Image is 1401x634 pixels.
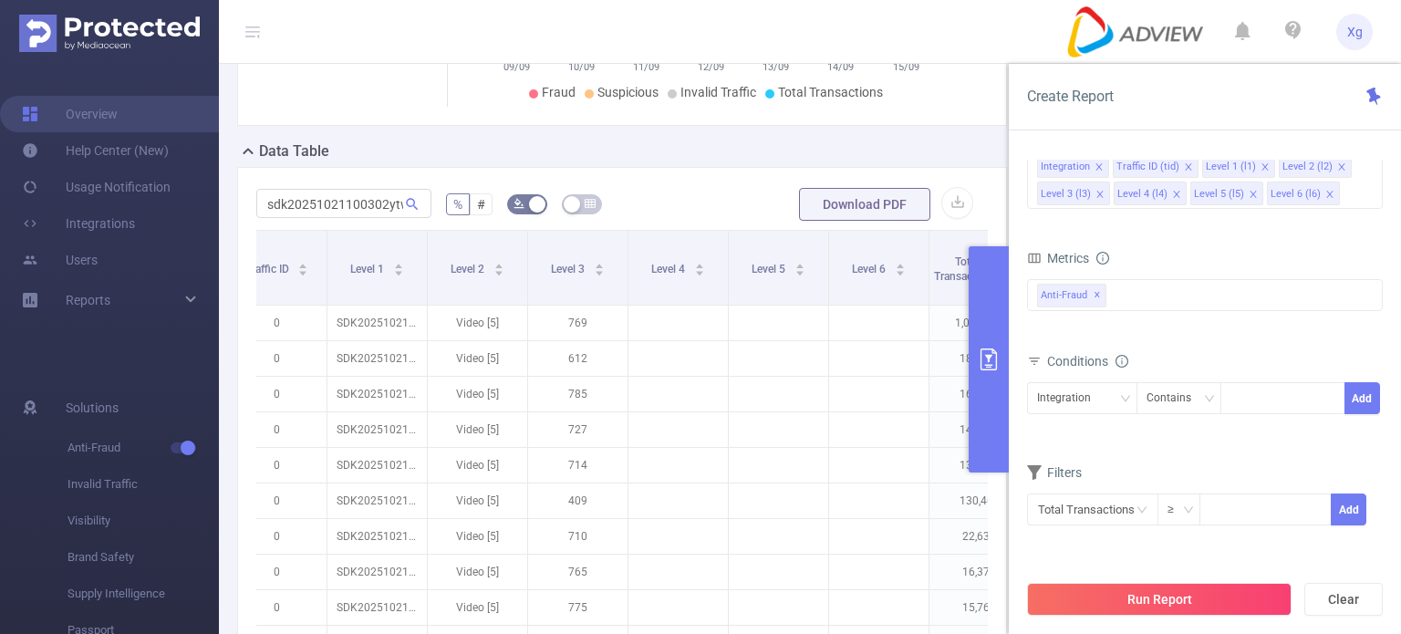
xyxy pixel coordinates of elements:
p: SDK20251021100302ytwiya4hooryady [327,306,427,340]
i: icon: caret-up [298,261,308,266]
span: Suspicious [597,85,659,99]
p: 0 [227,555,327,589]
li: Level 1 (l1) [1202,154,1275,178]
span: Level 2 [451,263,487,275]
p: SDK20251021100302ytwiya4hooryady [327,483,427,518]
p: 0 [227,306,327,340]
i: icon: caret-up [393,261,403,266]
span: Xg [1347,14,1363,50]
span: Conditions [1047,354,1128,369]
p: SDK20251021100302ytwiya4hooryady [327,590,427,625]
p: 1,085,009 [929,306,1029,340]
i: icon: close [1337,162,1346,173]
img: Protected Media [19,15,200,52]
i: icon: caret-down [895,268,905,274]
a: Help Center (New) [22,132,169,169]
i: icon: caret-up [694,261,704,266]
div: Level 4 (l4) [1117,182,1167,206]
button: Run Report [1027,583,1292,616]
tspan: 14/09 [827,61,854,73]
i: icon: caret-down [493,268,503,274]
li: Level 3 (l3) [1037,182,1110,205]
p: Video [5] [428,377,527,411]
i: icon: info-circle [1096,252,1109,265]
span: Filters [1027,465,1082,480]
span: Invalid Traffic [680,85,756,99]
a: Overview [22,96,118,132]
tspan: 12/09 [698,61,724,73]
a: Reports [66,282,110,318]
i: icon: down [1204,393,1215,406]
p: Video [5] [428,412,527,447]
tspan: 10/09 [567,61,594,73]
div: Sort [493,261,504,272]
i: icon: caret-down [298,268,308,274]
p: Video [5] [428,519,527,554]
span: # [477,197,485,212]
i: icon: close [1172,190,1181,201]
p: 137,184 [929,448,1029,483]
i: icon: info-circle [1116,355,1128,368]
a: Usage Notification [22,169,171,205]
p: 612 [528,341,628,376]
tspan: 09/09 [503,61,529,73]
span: Anti-Fraud [1037,284,1106,307]
p: SDK20251021100302ytwiya4hooryady [327,448,427,483]
i: icon: close [1261,162,1270,173]
button: Add [1344,382,1380,414]
p: 785 [528,377,628,411]
i: icon: close [1325,190,1334,201]
button: Add [1331,494,1366,525]
tspan: 13/09 [763,61,789,73]
i: icon: close [1249,190,1258,201]
button: Clear [1304,583,1383,616]
p: 0 [227,590,327,625]
p: SDK20251021100302ytwiya4hooryady [327,412,427,447]
i: icon: caret-down [393,268,403,274]
i: icon: down [1120,393,1131,406]
span: Total Transactions [778,85,883,99]
li: Integration [1037,154,1109,178]
div: Traffic ID (tid) [1116,155,1179,179]
span: Metrics [1027,251,1089,265]
div: Contains [1147,383,1204,413]
p: 16,371 [929,555,1029,589]
div: Level 5 (l5) [1194,182,1244,206]
span: Visibility [67,503,219,539]
li: Level 6 (l6) [1267,182,1340,205]
p: 167,486 [929,377,1029,411]
p: 130,467 [929,483,1029,518]
div: ≥ [1167,494,1187,525]
i: icon: bg-colors [514,198,524,209]
p: 15,766 [929,590,1029,625]
span: Level 6 [852,263,888,275]
span: ✕ [1094,285,1101,307]
span: Fraud [542,85,576,99]
p: SDK20251021100302ytwiya4hooryady [327,341,427,376]
i: icon: caret-down [694,268,704,274]
div: Level 6 (l6) [1271,182,1321,206]
div: Sort [694,261,705,272]
p: 0 [227,448,327,483]
div: Level 3 (l3) [1041,182,1091,206]
a: Users [22,242,98,278]
p: Video [5] [428,555,527,589]
i: icon: close [1184,162,1193,173]
p: 727 [528,412,628,447]
p: SDK20251021100302ytwiya4hooryady [327,377,427,411]
p: 714 [528,448,628,483]
p: 0 [227,412,327,447]
div: Sort [794,261,805,272]
span: Level 4 [651,263,688,275]
div: Sort [895,261,906,272]
p: Video [5] [428,341,527,376]
div: Sort [594,261,605,272]
i: icon: caret-up [895,261,905,266]
span: Invalid Traffic [67,466,219,503]
p: 409 [528,483,628,518]
a: Integrations [22,205,135,242]
span: Traffic ID [245,263,292,275]
i: icon: caret-up [794,261,804,266]
li: Level 5 (l5) [1190,182,1263,205]
div: Integration [1037,383,1104,413]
